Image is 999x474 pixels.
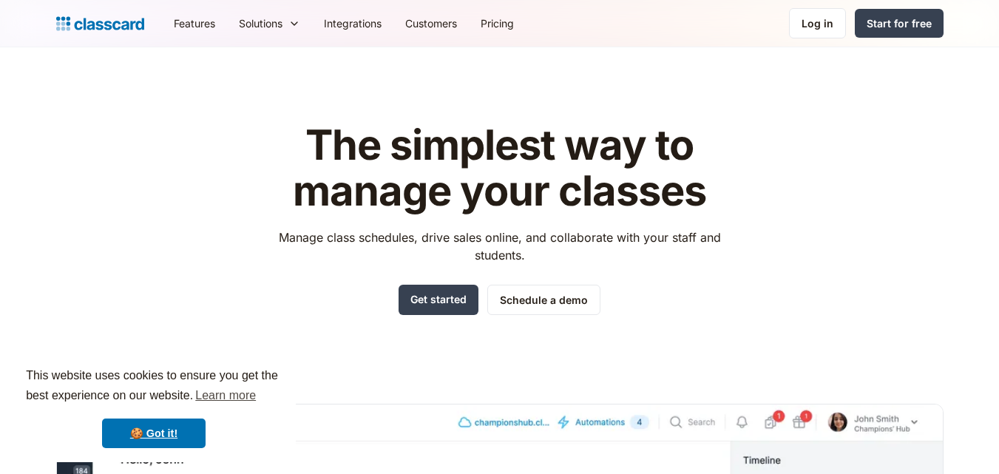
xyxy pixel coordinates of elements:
span: This website uses cookies to ensure you get the best experience on our website. [26,367,282,407]
a: Integrations [312,7,393,40]
a: dismiss cookie message [102,419,206,448]
h1: The simplest way to manage your classes [265,123,734,214]
div: cookieconsent [12,353,296,462]
a: Schedule a demo [487,285,600,315]
a: Log in [789,8,846,38]
div: Solutions [227,7,312,40]
div: Solutions [239,16,282,31]
a: Customers [393,7,469,40]
a: Pricing [469,7,526,40]
a: Start for free [855,9,944,38]
a: home [56,13,144,34]
div: Start for free [867,16,932,31]
a: learn more about cookies [193,385,258,407]
div: Log in [802,16,833,31]
a: Get started [399,285,478,315]
p: Manage class schedules, drive sales online, and collaborate with your staff and students. [265,228,734,264]
a: Features [162,7,227,40]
